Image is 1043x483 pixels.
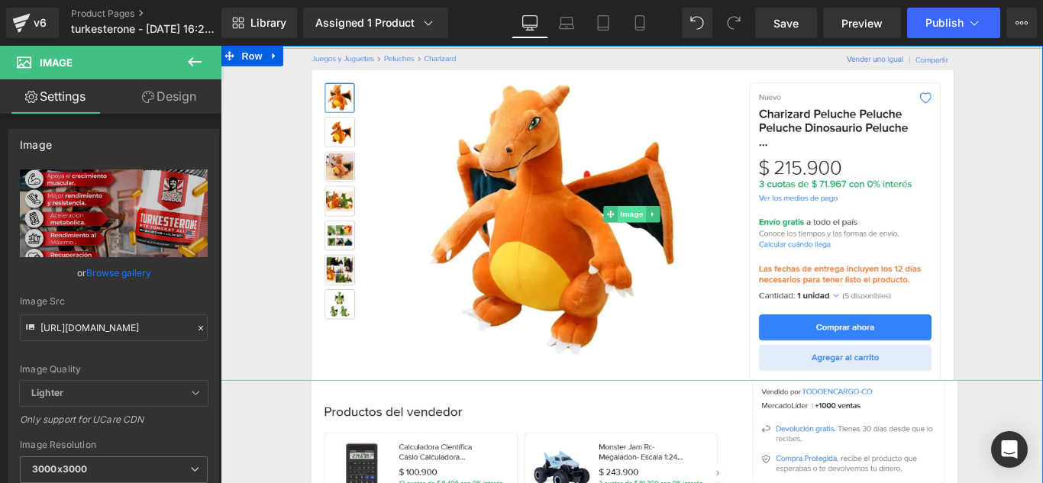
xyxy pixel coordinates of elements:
[991,431,1028,468] div: Open Intercom Messenger
[548,8,585,38] a: Laptop
[20,440,208,450] div: Image Resolution
[907,8,1000,38] button: Publish
[31,387,63,398] b: Lighter
[221,8,297,38] a: New Library
[446,180,478,198] span: Image
[512,8,548,38] a: Desktop
[31,13,50,33] div: v6
[20,265,208,281] div: or
[71,23,218,35] span: turkesterone - [DATE] 16:24:25
[682,8,712,38] button: Undo
[86,259,151,286] a: Browse gallery
[841,15,883,31] span: Preview
[773,15,799,31] span: Save
[925,17,964,29] span: Publish
[71,8,247,20] a: Product Pages
[823,8,901,38] a: Preview
[32,463,87,475] b: 3000x3000
[40,56,73,69] span: Image
[20,130,52,151] div: Image
[20,296,208,307] div: Image Src
[20,364,208,375] div: Image Quality
[718,8,749,38] button: Redo
[250,16,286,30] span: Library
[6,8,59,38] a: v6
[1006,8,1037,38] button: More
[315,15,436,31] div: Assigned 1 Product
[478,180,494,198] a: Expand / Collapse
[20,414,208,436] div: Only support for UCare CDN
[585,8,622,38] a: Tablet
[20,314,208,341] input: Link
[622,8,658,38] a: Mobile
[114,79,224,114] a: Design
